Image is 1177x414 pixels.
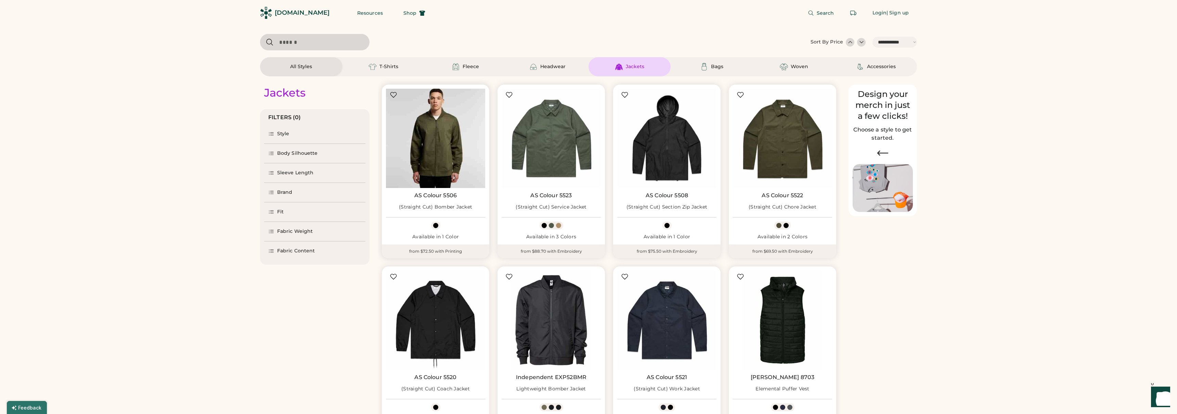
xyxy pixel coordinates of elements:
[887,10,909,16] div: | Sign up
[379,63,398,70] div: T-Shirts
[733,234,832,240] div: Available in 2 Colors
[516,204,586,211] div: (Straight Cut) Service Jacket
[277,150,318,157] div: Body Silhouette
[733,89,832,188] img: AS Colour 5522 (Straight Cut) Chore Jacket
[264,86,306,100] div: Jackets
[502,234,601,240] div: Available in 3 Colors
[386,271,485,370] img: AS Colour 5520 (Straight Cut) Coach Jacket
[277,248,315,254] div: Fabric Content
[751,374,815,381] a: [PERSON_NAME] 8703
[497,244,605,258] div: from $88.70 with Embroidery
[817,11,834,15] span: Search
[615,63,623,71] img: Jackets Icon
[395,6,434,20] button: Shop
[290,63,312,70] div: All Styles
[846,6,860,20] button: Retrieve an order
[811,39,843,46] div: Sort By Price
[613,244,721,258] div: from $75.50 with Embroidery
[762,192,803,199] a: AS Colour 5522
[277,130,289,137] div: Style
[401,386,470,392] div: (Straight Cut) Coach Jacket
[755,386,809,392] div: Elemental Puffer Vest
[386,89,485,188] img: AS Colour 5506 (Straight Cut) Bomber Jacket
[853,164,913,212] img: Image of Lisa Congdon Eye Print on T-Shirt and Hat
[647,374,687,381] a: AS Colour 5521
[502,89,601,188] img: AS Colour 5523 (Straight Cut) Service Jacket
[463,63,479,70] div: Fleece
[277,228,313,235] div: Fabric Weight
[516,386,586,392] div: Lightweight Bomber Jacket
[853,89,913,122] div: Design your merch in just a few clicks!
[399,204,472,211] div: (Straight Cut) Bomber Jacket
[277,189,293,196] div: Brand
[540,63,566,70] div: Headwear
[634,386,700,392] div: (Straight Cut) Work Jacket
[867,63,896,70] div: Accessories
[626,204,707,211] div: (Straight Cut) Section Zip Jacket
[530,192,572,199] a: AS Colour 5523
[626,63,644,70] div: Jackets
[646,192,688,199] a: AS Colour 5508
[729,244,836,258] div: from $69.50 with Embroidery
[268,113,301,122] div: FILTERS (0)
[516,374,586,381] a: Independent EXP52BMR
[733,271,832,370] img: Burnside 8703 Elemental Puffer Vest
[403,11,416,15] span: Shop
[791,63,808,70] div: Woven
[872,10,887,16] div: Login
[386,234,485,240] div: Available in 1 Color
[529,63,538,71] img: Headwear Icon
[275,9,329,17] div: [DOMAIN_NAME]
[382,244,489,258] div: from $72.50 with Printing
[502,271,601,370] img: Independent Trading Co. EXP52BMR Lightweight Bomber Jacket
[1144,383,1174,413] iframe: Front Chat
[800,6,842,20] button: Search
[856,63,864,71] img: Accessories Icon
[711,63,723,70] div: Bags
[617,89,716,188] img: AS Colour 5508 (Straight Cut) Section Zip Jacket
[617,271,716,370] img: AS Colour 5521 (Straight Cut) Work Jacket
[853,126,913,142] h2: Choose a style to get started.
[349,6,391,20] button: Resources
[414,192,457,199] a: AS Colour 5506
[749,204,816,211] div: (Straight Cut) Chore Jacket
[780,63,788,71] img: Woven Icon
[277,170,313,176] div: Sleeve Length
[260,7,272,19] img: Rendered Logo - Screens
[277,209,284,215] div: Fit
[617,234,716,240] div: Available in 1 Color
[452,63,460,71] img: Fleece Icon
[414,374,456,381] a: AS Colour 5520
[368,63,377,71] img: T-Shirts Icon
[700,63,708,71] img: Bags Icon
